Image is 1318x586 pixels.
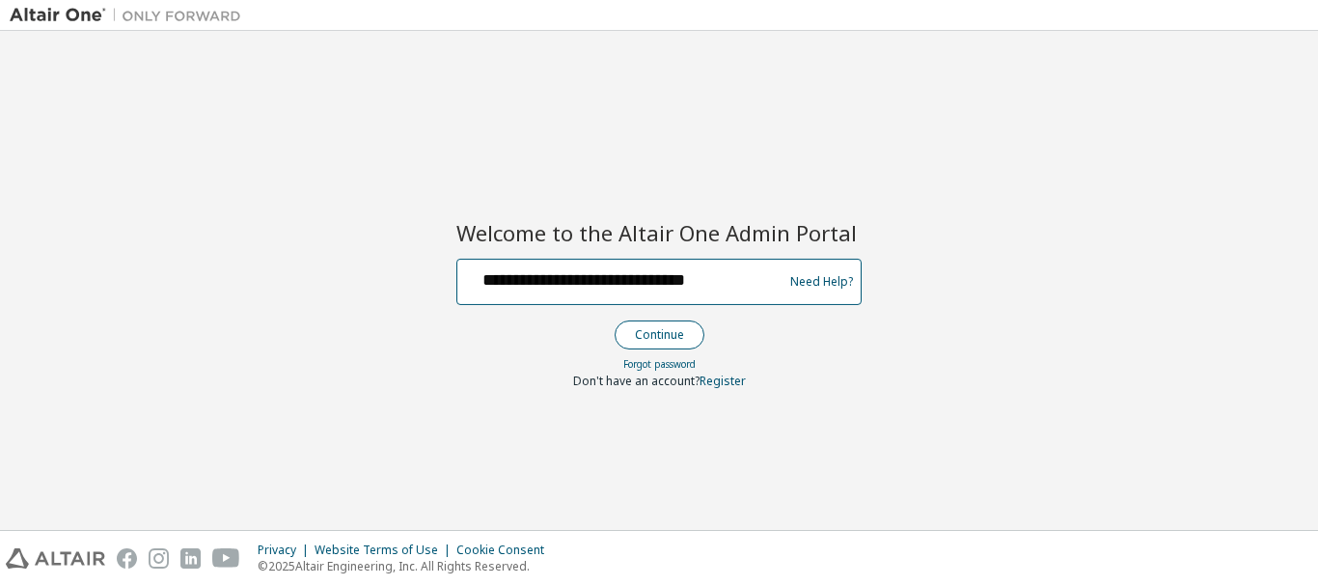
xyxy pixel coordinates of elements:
[212,548,240,569] img: youtube.svg
[258,543,315,558] div: Privacy
[623,357,696,371] a: Forgot password
[573,373,700,389] span: Don't have an account?
[615,321,704,349] button: Continue
[258,558,556,574] p: © 2025 Altair Engineering, Inc. All Rights Reserved.
[10,6,251,25] img: Altair One
[456,543,556,558] div: Cookie Consent
[700,373,746,389] a: Register
[790,281,853,282] a: Need Help?
[456,219,862,246] h2: Welcome to the Altair One Admin Portal
[315,543,456,558] div: Website Terms of Use
[117,548,137,569] img: facebook.svg
[180,548,201,569] img: linkedin.svg
[6,548,105,569] img: altair_logo.svg
[149,548,169,569] img: instagram.svg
